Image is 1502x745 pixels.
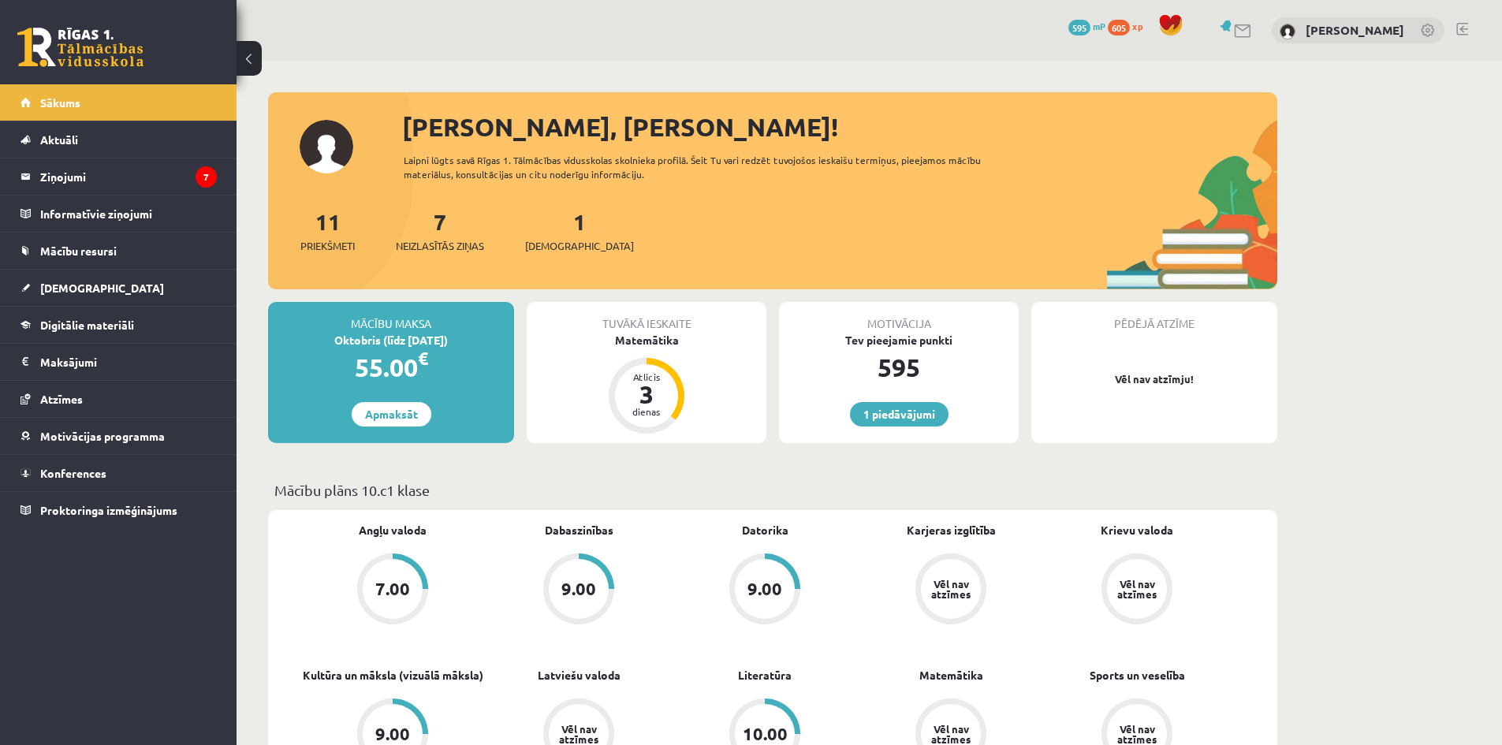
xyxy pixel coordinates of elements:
[1132,20,1142,32] span: xp
[20,158,217,195] a: Ziņojumi7
[747,580,782,598] div: 9.00
[40,503,177,517] span: Proktoringa izmēģinājums
[557,724,601,744] div: Vēl nav atzīmes
[352,402,431,427] a: Apmaksāt
[742,522,788,538] a: Datorika
[300,238,355,254] span: Priekšmeti
[1115,724,1159,744] div: Vēl nav atzīmes
[40,344,217,380] legend: Maksājumi
[1068,20,1090,35] span: 595
[20,381,217,417] a: Atzīmes
[396,238,484,254] span: Neizlasītās ziņas
[623,407,670,416] div: dienas
[1090,667,1185,684] a: Sports un veselība
[274,479,1271,501] p: Mācību plāns 10.c1 klase
[40,244,117,258] span: Mācību resursi
[418,347,428,370] span: €
[1280,24,1295,39] img: Emīls Brakše
[1306,22,1404,38] a: [PERSON_NAME]
[40,318,134,332] span: Digitālie materiāli
[1101,522,1173,538] a: Krievu valoda
[20,307,217,343] a: Digitālie materiāli
[1039,371,1269,387] p: Vēl nav atzīmju!
[404,153,1009,181] div: Laipni lūgts savā Rīgas 1. Tālmācības vidusskolas skolnieka profilā. Šeit Tu vari redzēt tuvojošo...
[396,207,484,254] a: 7Neizlasītās ziņas
[402,108,1277,146] div: [PERSON_NAME], [PERSON_NAME]!
[20,418,217,454] a: Motivācijas programma
[268,332,514,348] div: Oktobris (līdz [DATE])
[1093,20,1105,32] span: mP
[929,579,973,599] div: Vēl nav atzīmes
[40,281,164,295] span: [DEMOGRAPHIC_DATA]
[20,492,217,528] a: Proktoringa izmēģinājums
[20,84,217,121] a: Sākums
[527,302,766,332] div: Tuvākā ieskaite
[303,667,483,684] a: Kultūra un māksla (vizuālā māksla)
[17,28,143,67] a: Rīgas 1. Tālmācības vidusskola
[623,372,670,382] div: Atlicis
[561,580,596,598] div: 9.00
[20,121,217,158] a: Aktuāli
[268,348,514,386] div: 55.00
[527,332,766,436] a: Matemātika Atlicis 3 dienas
[196,166,217,188] i: 7
[1115,579,1159,599] div: Vēl nav atzīmes
[359,522,427,538] a: Angļu valoda
[929,724,973,744] div: Vēl nav atzīmes
[40,392,83,406] span: Atzīmes
[672,553,858,628] a: 9.00
[20,233,217,269] a: Mācību resursi
[20,344,217,380] a: Maksājumi
[623,382,670,407] div: 3
[538,667,621,684] a: Latviešu valoda
[1108,20,1130,35] span: 605
[545,522,613,538] a: Dabaszinības
[375,580,410,598] div: 7.00
[1068,20,1105,32] a: 595 mP
[738,667,792,684] a: Literatūra
[40,466,106,480] span: Konferences
[525,238,634,254] span: [DEMOGRAPHIC_DATA]
[743,725,788,743] div: 10.00
[858,553,1044,628] a: Vēl nav atzīmes
[20,455,217,491] a: Konferences
[40,158,217,195] legend: Ziņojumi
[850,402,949,427] a: 1 piedāvājumi
[300,553,486,628] a: 7.00
[268,302,514,332] div: Mācību maksa
[907,522,996,538] a: Karjeras izglītība
[40,429,165,443] span: Motivācijas programma
[375,725,410,743] div: 9.00
[40,196,217,232] legend: Informatīvie ziņojumi
[1108,20,1150,32] a: 605 xp
[20,270,217,306] a: [DEMOGRAPHIC_DATA]
[525,207,634,254] a: 1[DEMOGRAPHIC_DATA]
[779,348,1019,386] div: 595
[20,196,217,232] a: Informatīvie ziņojumi
[779,302,1019,332] div: Motivācija
[486,553,672,628] a: 9.00
[40,132,78,147] span: Aktuāli
[1044,553,1230,628] a: Vēl nav atzīmes
[779,332,1019,348] div: Tev pieejamie punkti
[40,95,80,110] span: Sākums
[527,332,766,348] div: Matemātika
[1031,302,1277,332] div: Pēdējā atzīme
[300,207,355,254] a: 11Priekšmeti
[919,667,983,684] a: Matemātika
